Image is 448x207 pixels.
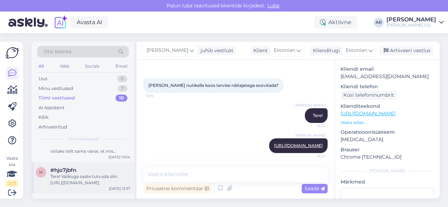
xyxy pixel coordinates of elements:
div: All [37,62,45,71]
p: Chrome [TECHNICAL_ID] [341,153,434,161]
span: #hjo7jbfn [50,167,76,173]
div: 7 [118,85,127,92]
a: [PERSON_NAME][PERSON_NAME] OÜ [386,17,444,28]
div: Privaatne kommentaar [143,184,212,193]
a: Avasta AI [71,16,108,28]
p: Kliendi email [341,65,434,73]
p: Vaata edasi ... [341,119,434,126]
div: Uus [38,75,47,82]
div: Arhiveeri vestlus [379,46,433,55]
div: [PERSON_NAME] [386,17,436,22]
div: AI Assistent [38,104,64,111]
div: Email [114,62,129,71]
div: 0 [117,75,127,82]
span: [PERSON_NAME] [295,133,325,138]
div: Tiimi vestlused [38,95,75,102]
p: Märkmed [341,178,434,186]
div: juhib vestlust [198,47,233,54]
div: 10 [115,95,127,102]
div: Klient [251,47,268,54]
div: Minu vestlused [38,85,73,92]
span: [PERSON_NAME] nutikella koos tervise näitajatega soovitada? [148,83,279,88]
div: Vaata siia [6,155,18,187]
p: Operatsioonisüsteem [341,129,434,136]
span: Tiimi vestlused [68,136,99,142]
p: Kliendi telefon [341,83,434,90]
span: Otsi kliente [43,48,71,55]
span: Estonian [346,47,367,54]
span: Saada [304,185,325,192]
div: Klienditugi [310,47,340,54]
div: [PERSON_NAME] [341,168,434,174]
div: Socials [84,62,101,71]
p: Klienditeekond [341,103,434,110]
div: ma mõtlesin rohkem seda, et kui võtaks teilt sama värse, et mis pakkuda oleks ja kas saaksite nen... [50,142,130,154]
div: Tere! Valikuga saate tutvuda siin: [URL][DOMAIN_NAME] [50,173,130,186]
span: Estonian [274,47,295,54]
p: Brauser [341,146,434,153]
a: [URL][DOMAIN_NAME] [341,110,395,117]
div: 2 / 3 [6,180,18,187]
div: Web [58,62,71,71]
p: [MEDICAL_DATA] [341,136,434,143]
div: Arhiveeritud [38,124,67,131]
span: [PERSON_NAME] [295,103,325,108]
div: [DATE] 13:37 [109,186,130,191]
img: explore-ai [53,15,68,30]
div: [DATE] 13:54 [108,154,130,160]
span: Luba [265,2,281,9]
p: [EMAIL_ADDRESS][DOMAIN_NAME] [341,73,434,80]
img: Askly Logo [6,47,19,58]
div: Kõik [38,114,49,121]
span: [PERSON_NAME] [147,47,188,54]
div: [PERSON_NAME] OÜ [386,22,436,28]
span: h [39,170,43,175]
span: 13:24 [299,123,325,129]
a: [URL][DOMAIN_NAME] [274,143,323,148]
div: AR [374,18,384,27]
span: 13:19 [146,93,172,98]
span: 13:24 [299,153,325,159]
div: Küsi telefoninumbrit [341,90,397,100]
span: Tere! [313,113,323,118]
div: Aktiivne [314,16,357,29]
